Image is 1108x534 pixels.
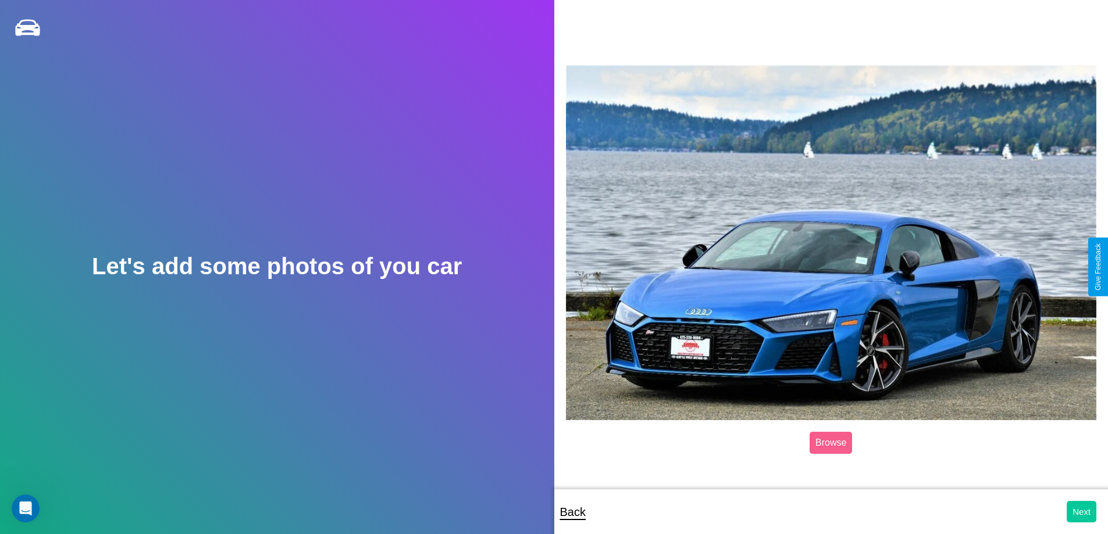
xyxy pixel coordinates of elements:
button: Next [1067,501,1096,522]
h2: Let's add some photos of you car [92,253,462,279]
iframe: Intercom live chat [12,494,40,522]
label: Browse [810,432,852,454]
div: Give Feedback [1094,243,1102,291]
img: posted [566,65,1097,421]
p: Back [560,501,586,522]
